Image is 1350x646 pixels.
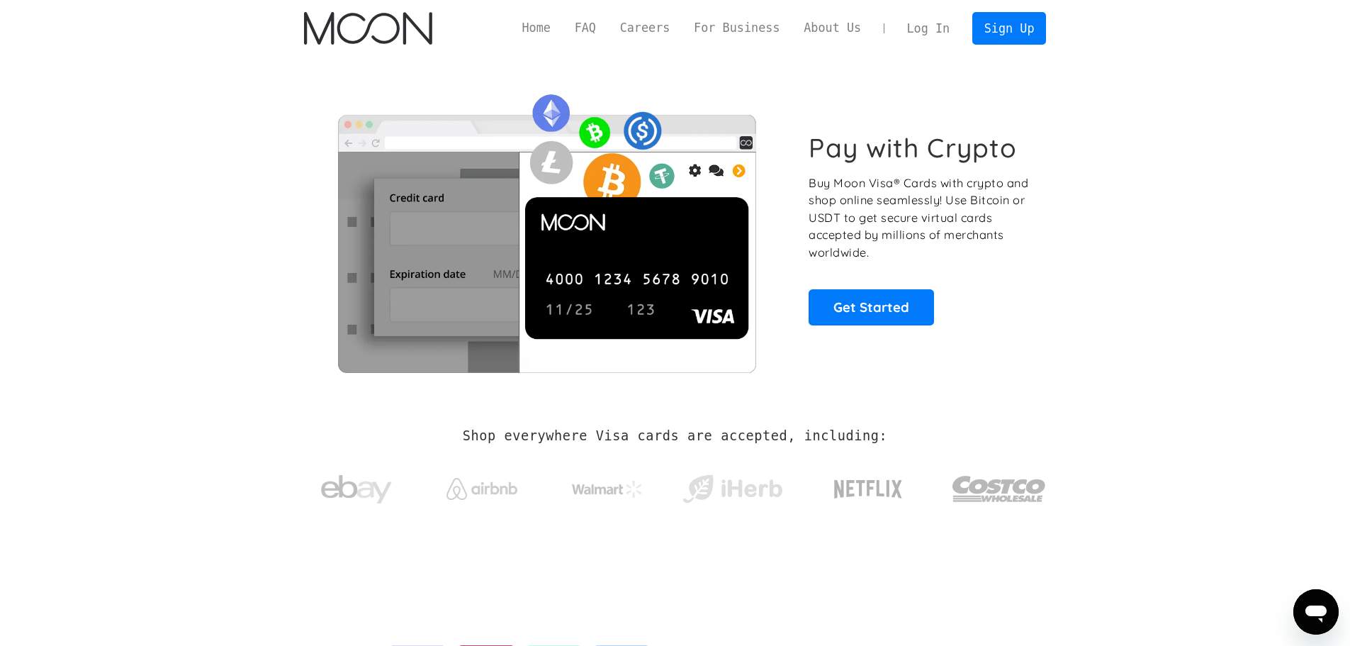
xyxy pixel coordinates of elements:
h1: Pay with Crypto [809,132,1017,164]
a: For Business [682,19,792,37]
a: Home [510,19,563,37]
a: Careers [608,19,682,37]
a: Log In [895,13,962,44]
a: Walmart [554,467,660,505]
h2: Shop everywhere Visa cards are accepted, including: [463,428,887,444]
img: Moon Logo [304,12,432,45]
a: Netflix [805,457,932,514]
img: Walmart [572,481,643,498]
p: Buy Moon Visa® Cards with crypto and shop online seamlessly! Use Bitcoin or USDT to get secure vi... [809,174,1030,262]
img: ebay [321,467,392,512]
a: home [304,12,432,45]
a: iHerb [680,457,785,515]
img: Costco [952,462,1047,516]
a: Get Started [809,289,934,325]
a: Sign Up [972,12,1046,44]
a: ebay [304,453,410,519]
img: Airbnb [446,478,517,500]
iframe: Button to launch messaging window [1293,589,1339,635]
a: FAQ [563,19,608,37]
img: Moon Cards let you spend your crypto anywhere Visa is accepted. [304,84,789,372]
a: About Us [792,19,873,37]
a: Costco [952,448,1047,523]
a: Airbnb [429,464,534,507]
img: Netflix [833,472,904,507]
img: iHerb [680,471,785,508]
